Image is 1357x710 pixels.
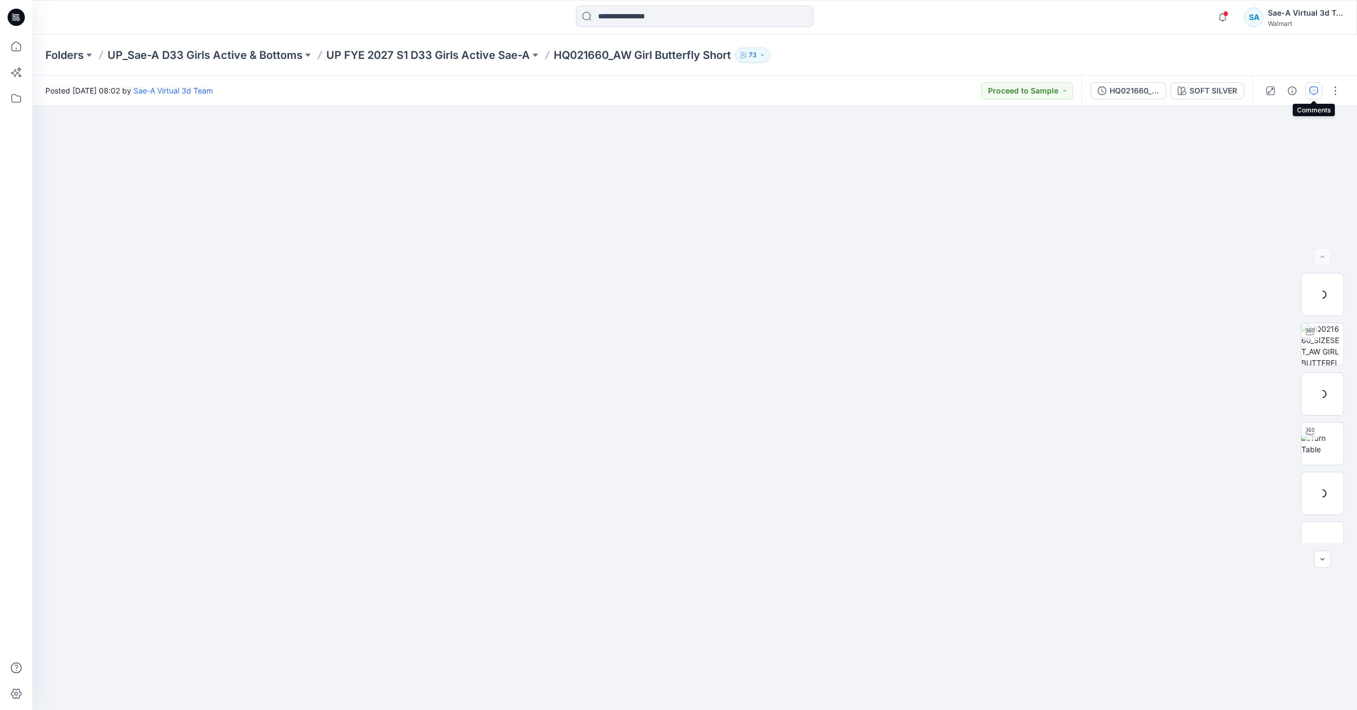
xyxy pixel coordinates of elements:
button: Details [1284,82,1301,99]
img: HQ021660_SIZESET_AW GIRL BUTTERFLY SHORT_SaeA_SOFT SILVER_TRANS [1301,323,1343,365]
span: Posted [DATE] 08:02 by [45,85,213,96]
a: Folders [45,48,84,63]
p: HQ021660_AW Girl Butterfly Short [554,48,731,63]
button: SOFT SILVER [1171,82,1244,99]
img: Turn Table [1301,432,1343,455]
div: SA [1244,8,1264,27]
div: Sae-A Virtual 3d Team [1268,6,1343,19]
button: 73 [735,48,770,63]
div: Walmart [1268,19,1343,28]
button: HQ021660_SIZESET [1091,82,1166,99]
div: HQ021660_SIZESET [1110,85,1159,97]
a: UP_Sae-A D33 Girls Active & Bottoms [108,48,303,63]
div: SOFT SILVER [1190,85,1237,97]
a: UP FYE 2027 S1 D33 Girls Active Sae-A [326,48,530,63]
a: Sae-A Virtual 3d Team [133,86,213,95]
p: 73 [749,49,757,61]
